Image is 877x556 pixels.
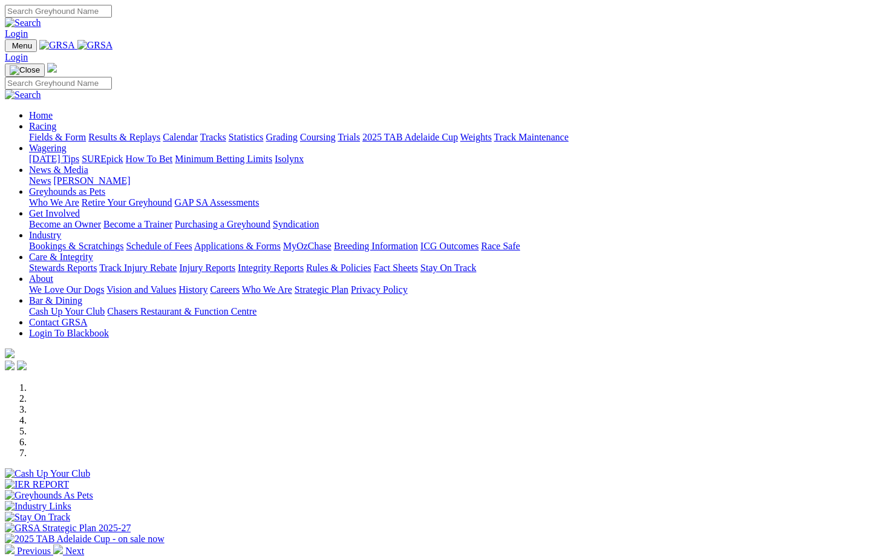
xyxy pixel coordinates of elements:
img: GRSA [39,40,75,51]
a: Wagering [29,143,67,153]
a: 2025 TAB Adelaide Cup [362,132,458,142]
img: Search [5,90,41,100]
a: GAP SA Assessments [175,197,259,208]
div: Wagering [29,154,872,165]
img: GRSA [77,40,113,51]
a: Login [5,52,28,62]
a: Previous [5,546,53,556]
a: How To Bet [126,154,173,164]
a: Get Involved [29,208,80,218]
a: Isolynx [275,154,304,164]
a: Bookings & Scratchings [29,241,123,251]
div: Industry [29,241,872,252]
a: Applications & Forms [194,241,281,251]
a: Bar & Dining [29,295,82,306]
div: Greyhounds as Pets [29,197,872,208]
a: About [29,273,53,284]
a: Grading [266,132,298,142]
img: Close [10,65,40,75]
a: Vision and Values [106,284,176,295]
a: Login [5,28,28,39]
a: Chasers Restaurant & Function Centre [107,306,256,316]
a: [DATE] Tips [29,154,79,164]
a: Who We Are [242,284,292,295]
a: Strategic Plan [295,284,348,295]
img: Stay On Track [5,512,70,523]
a: Home [29,110,53,120]
a: Statistics [229,132,264,142]
a: Retire Your Greyhound [82,197,172,208]
a: Breeding Information [334,241,418,251]
a: [PERSON_NAME] [53,175,130,186]
a: Racing [29,121,56,131]
a: We Love Our Dogs [29,284,104,295]
a: Rules & Policies [306,263,371,273]
a: Privacy Policy [351,284,408,295]
a: Fields & Form [29,132,86,142]
a: Trials [337,132,360,142]
a: Calendar [163,132,198,142]
a: Purchasing a Greyhound [175,219,270,229]
div: Bar & Dining [29,306,872,317]
div: Care & Integrity [29,263,872,273]
a: Greyhounds as Pets [29,186,105,197]
a: News [29,175,51,186]
a: Stay On Track [420,263,476,273]
a: Track Injury Rebate [99,263,177,273]
a: Syndication [273,219,319,229]
a: Race Safe [481,241,520,251]
img: GRSA Strategic Plan 2025-27 [5,523,131,534]
a: Injury Reports [179,263,235,273]
img: logo-grsa-white.png [5,348,15,358]
a: Become an Owner [29,219,101,229]
a: Login To Blackbook [29,328,109,338]
span: Previous [17,546,51,556]
a: Who We Are [29,197,79,208]
div: Get Involved [29,219,872,230]
a: Careers [210,284,240,295]
a: SUREpick [82,154,123,164]
img: 2025 TAB Adelaide Cup - on sale now [5,534,165,545]
a: News & Media [29,165,88,175]
img: logo-grsa-white.png [47,63,57,73]
button: Toggle navigation [5,64,45,77]
a: Fact Sheets [374,263,418,273]
img: IER REPORT [5,479,69,490]
img: Greyhounds As Pets [5,490,93,501]
a: MyOzChase [283,241,331,251]
a: History [178,284,207,295]
a: Weights [460,132,492,142]
a: Contact GRSA [29,317,87,327]
a: ICG Outcomes [420,241,478,251]
img: twitter.svg [17,361,27,370]
button: Toggle navigation [5,39,37,52]
img: chevron-right-pager-white.svg [53,545,63,554]
a: Become a Trainer [103,219,172,229]
a: Next [53,546,84,556]
img: Cash Up Your Club [5,468,90,479]
a: Track Maintenance [494,132,569,142]
div: About [29,284,872,295]
div: Racing [29,132,872,143]
a: Integrity Reports [238,263,304,273]
img: Search [5,18,41,28]
a: Results & Replays [88,132,160,142]
span: Next [65,546,84,556]
img: Industry Links [5,501,71,512]
a: Cash Up Your Club [29,306,105,316]
input: Search [5,77,112,90]
a: Minimum Betting Limits [175,154,272,164]
img: facebook.svg [5,361,15,370]
span: Menu [12,41,32,50]
input: Search [5,5,112,18]
div: News & Media [29,175,872,186]
a: Stewards Reports [29,263,97,273]
img: chevron-left-pager-white.svg [5,545,15,554]
a: Industry [29,230,61,240]
a: Coursing [300,132,336,142]
a: Tracks [200,132,226,142]
a: Care & Integrity [29,252,93,262]
a: Schedule of Fees [126,241,192,251]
